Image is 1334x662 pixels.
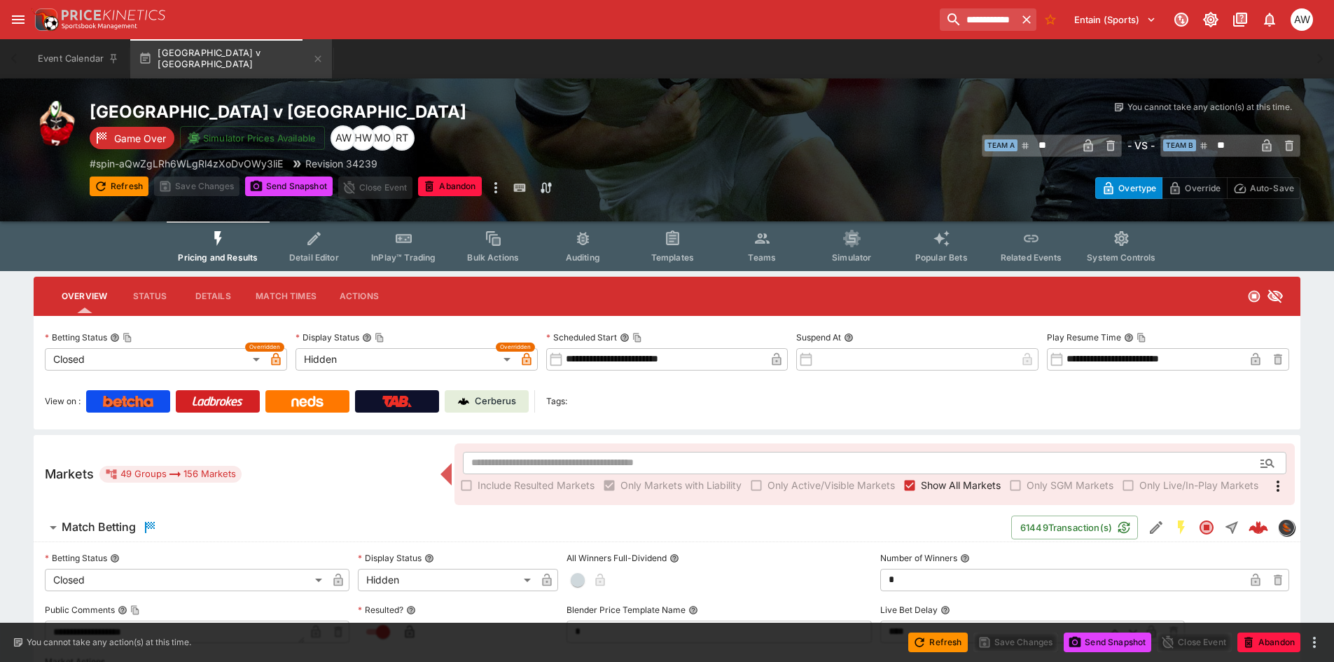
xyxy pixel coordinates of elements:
div: Closed [45,348,265,371]
button: Resulted? [406,605,416,615]
img: TabNZ [382,396,412,407]
p: Live Bet Delay [880,604,938,616]
span: Mark an event as closed and abandoned. [1237,634,1300,648]
button: Refresh [90,177,148,196]
button: Play Resume TimeCopy To Clipboard [1124,333,1134,343]
span: Templates [651,252,694,263]
h6: Match Betting [62,520,136,535]
img: rugby_union.png [34,101,78,146]
p: Display Status [358,552,422,564]
div: Closed [45,569,327,591]
div: Ayden Walker [1291,8,1313,31]
button: open drawer [6,7,31,32]
span: Mark an event as closed and abandoned. [418,179,481,193]
button: Betting StatusCopy To Clipboard [110,333,120,343]
p: All Winners Full-Dividend [567,552,667,564]
button: Event Calendar [29,39,127,78]
label: Tags: [546,390,567,413]
button: Refresh [908,633,967,652]
button: Simulator Prices Available [180,126,325,150]
p: Game Over [114,131,166,146]
svg: More [1270,478,1286,495]
div: sportingsolutions [1278,519,1295,536]
button: Public CommentsCopy To Clipboard [118,605,127,615]
div: 7e4c74de-1c37-4db9-afbf-1d7f68f43957 [1249,518,1268,537]
button: Ayden Walker [1286,4,1317,35]
img: Betcha [103,396,153,407]
p: Override [1185,181,1221,195]
p: Resulted? [358,604,403,616]
button: Notifications [1257,7,1282,32]
div: Matthew Oliver [370,125,395,151]
button: Match Betting [34,513,1011,542]
button: Open [1255,450,1280,476]
span: System Controls [1087,252,1155,263]
div: Hidden [296,348,515,371]
p: You cannot take any action(s) at this time. [27,636,191,649]
button: Display Status [424,553,434,563]
button: Send Snapshot [1064,633,1151,652]
img: logo-cerberus--red.svg [1249,518,1268,537]
button: Blender Price Template Name [688,605,698,615]
div: Event type filters [167,221,1167,271]
p: Revision 34239 [305,156,377,171]
p: Scheduled Start [546,331,617,343]
span: Detail Editor [289,252,339,263]
span: Bulk Actions [467,252,519,263]
button: Copy To Clipboard [130,605,140,615]
p: Betting Status [45,552,107,564]
button: Send Snapshot [245,177,333,196]
p: Number of Winners [880,552,957,564]
span: Related Events [1001,252,1062,263]
a: 7e4c74de-1c37-4db9-afbf-1d7f68f43957 [1244,513,1272,542]
button: Status [118,280,181,313]
button: Override [1162,177,1227,199]
button: Closed [1194,515,1219,540]
input: search [940,8,1017,31]
svg: Closed [1247,289,1261,303]
p: You cannot take any action(s) at this time. [1127,101,1292,113]
span: Only SGM Markets [1027,478,1113,492]
p: Overtype [1118,181,1156,195]
button: Documentation [1228,7,1253,32]
button: Overview [50,280,118,313]
img: Neds [291,396,323,407]
span: Include Resulted Markets [478,478,595,492]
img: PriceKinetics Logo [31,6,59,34]
button: Select Tenant [1066,8,1165,31]
button: Overtype [1095,177,1162,199]
p: Cerberus [475,394,516,408]
h2: Copy To Clipboard [90,101,695,123]
button: Copy To Clipboard [1137,333,1146,343]
button: Auto-Save [1227,177,1300,199]
div: Hidden [358,569,536,591]
span: Show All Markets [921,478,1001,492]
span: InPlay™ Trading [371,252,436,263]
img: sportingsolutions [1279,520,1294,535]
button: Copy To Clipboard [375,333,384,343]
p: Auto-Save [1250,181,1294,195]
svg: Closed [1198,519,1215,536]
button: Number of Winners [960,553,970,563]
img: Sportsbook Management [62,23,137,29]
button: 61449Transaction(s) [1011,516,1138,539]
img: PriceKinetics [62,10,165,20]
svg: Hidden [1267,288,1284,305]
button: Actions [328,280,391,313]
button: SGM Enabled [1169,515,1194,540]
button: Suspend At [844,333,854,343]
button: Edit Detail [1144,515,1169,540]
p: Play Resume Time [1047,331,1121,343]
span: Team B [1163,139,1196,151]
button: Details [181,280,244,313]
div: Richard Tatton [389,125,415,151]
button: more [1306,634,1323,651]
h5: Markets [45,466,94,482]
p: Blender Price Template Name [567,604,686,616]
button: Copy To Clipboard [632,333,642,343]
p: Suspend At [796,331,841,343]
button: No Bookmarks [1039,8,1062,31]
span: Only Live/In-Play Markets [1139,478,1258,492]
img: Cerberus [458,396,469,407]
span: Overridden [249,343,280,352]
